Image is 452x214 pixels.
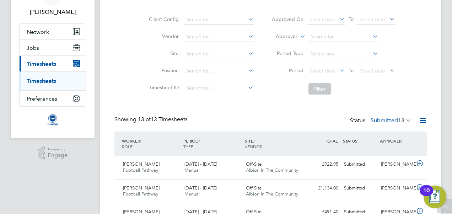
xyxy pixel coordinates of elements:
[423,191,430,200] div: 10
[304,182,341,194] div: £1,134.00
[310,68,335,74] span: Select date
[123,191,158,197] span: Football Pathway
[183,144,193,149] span: TYPE
[27,28,49,35] span: Network
[47,114,58,125] img: albioninthecommunity-logo-retina.png
[308,32,378,42] input: Search for...
[310,16,335,23] span: Select date
[341,159,378,170] div: Submitted
[48,146,68,153] span: Powered by
[20,40,86,55] button: Jobs
[371,117,411,124] label: Submitted
[147,67,179,74] label: Position
[246,185,262,191] span: Off-Site
[27,44,39,51] span: Jobs
[246,161,262,167] span: Off-Site
[120,134,182,153] div: WORKER
[184,49,254,59] input: Search for...
[20,71,86,90] div: Timesheets
[271,16,303,22] label: Approved On
[20,56,86,71] button: Timesheets
[147,16,179,22] label: Client Config
[341,182,378,194] div: Submitted
[308,49,378,59] input: Select one
[360,68,385,74] span: Select date
[271,50,303,57] label: Period Type
[246,191,298,197] span: Albion In The Community
[27,95,57,102] span: Preferences
[147,84,179,91] label: Timesheet ID
[350,116,413,126] div: Status
[182,134,243,153] div: PERIOD
[243,134,305,153] div: SITE
[184,185,217,191] span: [DATE] - [DATE]
[27,60,56,67] span: Timesheets
[140,138,141,144] span: /
[184,66,254,76] input: Search for...
[38,146,68,160] a: Powered byEngage
[184,167,200,173] span: Manual
[253,138,255,144] span: /
[341,134,378,147] div: STATUS
[346,66,356,75] span: To
[48,153,68,159] span: Engage
[114,116,189,123] div: Showing
[147,33,179,39] label: Vendor
[123,167,158,173] span: Football Pathway
[147,50,179,57] label: Site
[346,15,356,24] span: To
[184,161,217,167] span: [DATE] - [DATE]
[19,114,86,125] a: Go to home page
[122,144,133,149] span: ROLE
[378,182,415,194] div: [PERSON_NAME]
[245,144,262,149] span: VENDOR
[360,16,385,23] span: Select date
[265,33,297,40] label: Approver
[123,161,160,167] span: [PERSON_NAME]
[308,83,331,95] button: Filter
[184,83,254,93] input: Search for...
[424,186,446,208] button: Open Resource Center, 10 new notifications
[398,117,404,124] span: 13
[271,67,303,74] label: Period
[138,116,188,123] span: 13 Timesheets
[184,32,254,42] input: Search for...
[27,77,56,84] a: Timesheets
[184,191,200,197] span: Manual
[246,167,298,173] span: Albion In The Community
[123,185,160,191] span: [PERSON_NAME]
[378,134,415,147] div: APPROVER
[199,138,200,144] span: /
[20,91,86,106] button: Preferences
[20,24,86,39] button: Network
[19,8,86,16] span: Nathan Casselton
[378,159,415,170] div: [PERSON_NAME]
[304,159,341,170] div: £922.95
[184,15,254,25] input: Search for...
[325,138,338,144] span: TOTAL
[138,116,151,123] span: 13 of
